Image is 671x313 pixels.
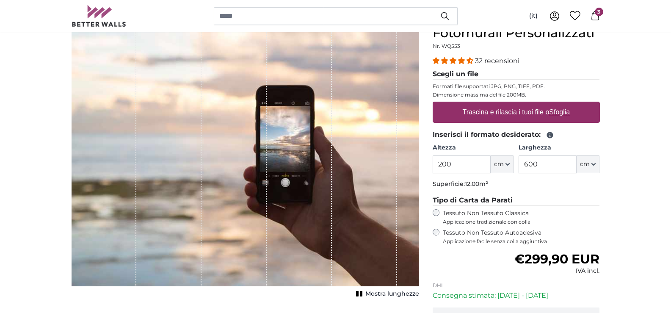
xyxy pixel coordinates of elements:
[443,229,600,245] label: Tessuto Non Tessuto Autoadesiva
[433,291,600,301] p: Consegna stimata: [DATE] - [DATE]
[491,155,514,173] button: cm
[433,130,600,140] legend: Inserisci il formato desiderato:
[549,108,570,116] u: Sfoglia
[580,160,590,169] span: cm
[365,290,419,298] span: Mostra lunghezze
[433,180,600,188] p: Superficie:
[433,195,600,206] legend: Tipo di Carta da Parati
[595,8,603,16] span: 3
[443,219,600,225] span: Applicazione tradizionale con colla
[433,43,460,49] span: Nr. WQ553
[465,180,488,188] span: 12.00m²
[433,91,600,98] p: Dimensione massima del file 200MB.
[433,83,600,90] p: Formati file supportati JPG, PNG, TIFF, PDF.
[443,209,600,225] label: Tessuto Non Tessuto Classica
[522,8,544,24] button: (it)
[459,104,573,121] label: Trascina e rilascia i tuoi file o
[433,69,600,80] legend: Scegli un file
[519,144,599,152] label: Larghezza
[72,25,419,300] div: 1 of 1
[577,155,599,173] button: cm
[514,267,599,275] div: IVA incl.
[433,57,475,65] span: 4.31 stars
[494,160,504,169] span: cm
[433,282,600,289] p: DHL
[433,25,600,41] h1: Fotomurali Personalizzati
[353,288,419,300] button: Mostra lunghezze
[433,144,514,152] label: Altezza
[443,238,600,245] span: Applicazione facile senza colla aggiuntiva
[475,57,519,65] span: 32 recensioni
[514,251,599,267] span: €299,90 EUR
[72,5,127,27] img: Betterwalls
